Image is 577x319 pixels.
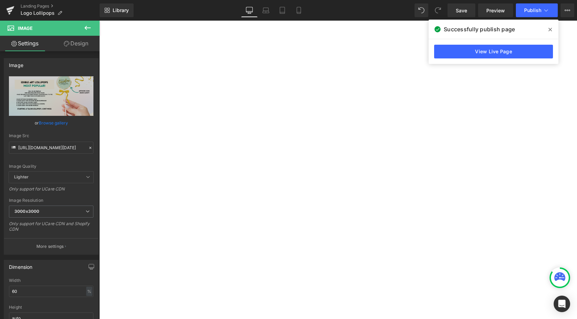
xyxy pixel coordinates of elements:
[431,3,445,17] button: Redo
[9,58,23,68] div: Image
[18,25,33,31] span: Image
[14,174,29,179] b: Lighter
[478,3,513,17] a: Preview
[241,3,258,17] a: Desktop
[21,3,100,9] a: Landing Pages
[9,198,93,203] div: Image Resolution
[516,3,558,17] button: Publish
[39,117,68,129] a: Browse gallery
[456,7,467,14] span: Save
[9,260,33,270] div: Dimension
[9,119,93,126] div: or
[274,3,291,17] a: Tablet
[113,7,129,13] span: Library
[561,3,574,17] button: More
[291,3,307,17] a: Mobile
[434,45,553,58] a: View Live Page
[524,8,541,13] span: Publish
[415,3,428,17] button: Undo
[554,296,570,312] div: Open Intercom Messenger
[9,164,93,169] div: Image Quality
[9,221,93,236] div: Only support for UCare CDN and Shopify CDN
[21,10,55,16] span: Logo Lollipops
[100,3,134,17] a: New Library
[9,186,93,196] div: Only support for UCare CDN
[51,36,101,51] a: Design
[14,209,39,214] b: 3000x3000
[9,286,93,297] input: auto
[9,133,93,138] div: Image Src
[9,142,93,154] input: Link
[86,287,92,296] div: %
[9,305,93,310] div: Height
[486,7,505,14] span: Preview
[444,25,515,33] span: Successfully publish page
[36,243,64,250] p: More settings
[258,3,274,17] a: Laptop
[9,278,93,283] div: Width
[4,238,98,254] button: More settings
